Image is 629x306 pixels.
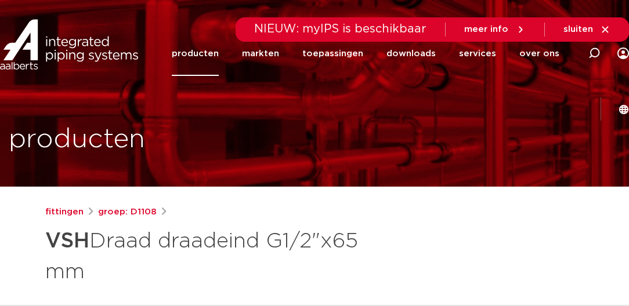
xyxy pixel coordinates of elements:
nav: Menu [172,31,559,76]
a: fittingen [45,205,84,219]
a: services [459,31,496,76]
a: markten [242,31,279,76]
strong: VSH [45,231,89,252]
a: downloads [386,31,436,76]
a: producten [172,31,219,76]
span: meer info [464,25,508,34]
a: sluiten [563,24,610,35]
a: groep: D1108 [98,205,157,219]
span: sluiten [563,25,593,34]
span: NIEUW: myIPS is beschikbaar [254,23,426,35]
h1: Draad draadeind G1/2"x65 mm [45,224,400,286]
a: meer info [464,24,526,35]
h1: producten [9,121,145,158]
a: over ons [519,31,559,76]
a: toepassingen [302,31,363,76]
